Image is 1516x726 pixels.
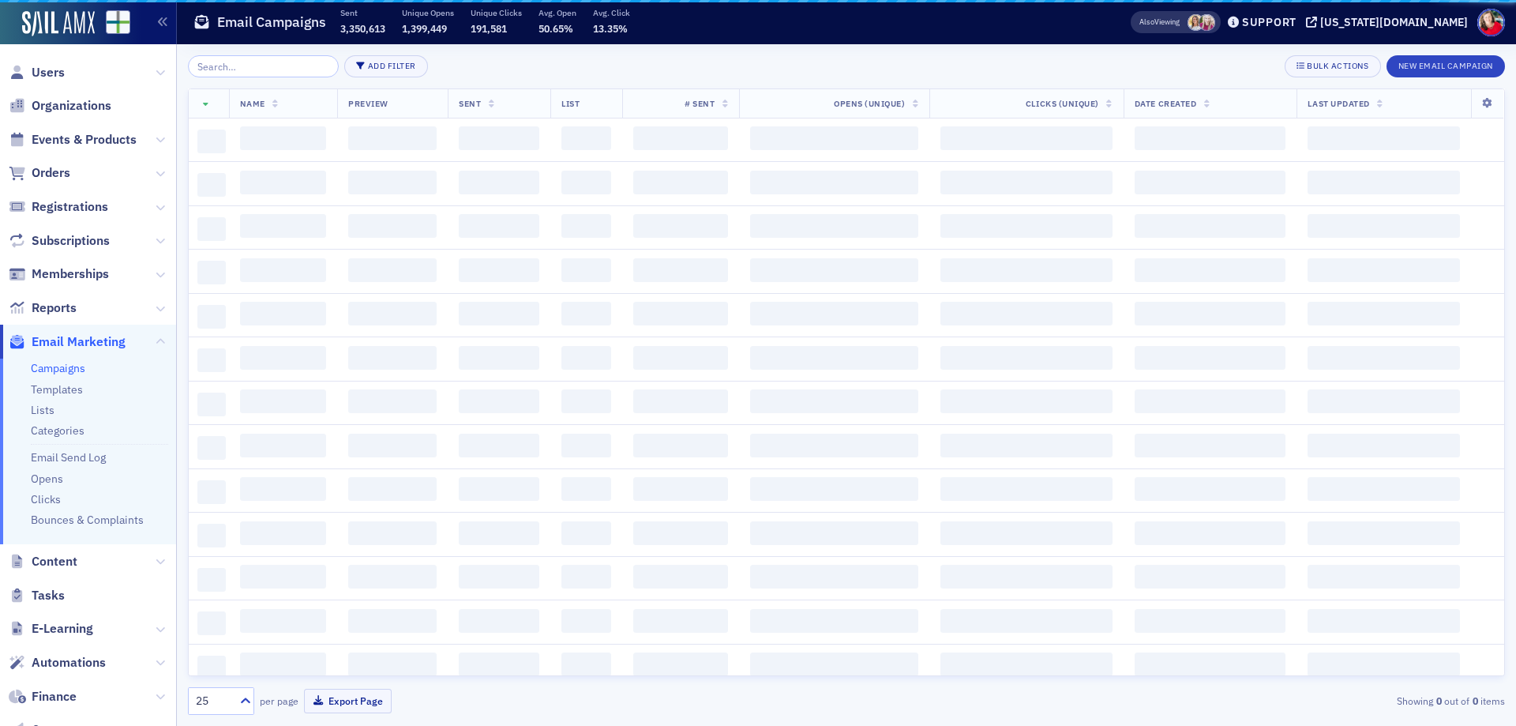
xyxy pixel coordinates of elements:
[750,214,918,238] span: ‌
[750,171,918,194] span: ‌
[633,171,728,194] span: ‌
[750,521,918,545] span: ‌
[1135,653,1286,676] span: ‌
[561,609,611,633] span: ‌
[9,64,65,81] a: Users
[32,553,77,570] span: Content
[561,653,611,676] span: ‌
[197,524,227,547] span: ‌
[31,423,84,438] a: Categories
[561,565,611,589] span: ‌
[459,98,481,109] span: Sent
[197,393,227,416] span: ‌
[1308,98,1369,109] span: Last Updated
[348,653,437,676] span: ‌
[1135,302,1286,325] span: ‌
[1308,346,1460,370] span: ‌
[32,333,126,351] span: Email Marketing
[348,126,437,150] span: ‌
[1308,258,1460,282] span: ‌
[940,126,1112,150] span: ‌
[1139,17,1154,27] div: Also
[340,22,385,35] span: 3,350,613
[750,653,918,676] span: ‌
[197,348,227,372] span: ‌
[197,261,227,284] span: ‌
[459,214,539,238] span: ‌
[459,258,539,282] span: ‌
[459,126,539,150] span: ‌
[750,126,918,150] span: ‌
[240,609,326,633] span: ‌
[1135,126,1286,150] span: ‌
[1242,15,1296,29] div: Support
[240,302,326,325] span: ‌
[9,198,108,216] a: Registrations
[633,521,728,545] span: ‌
[197,305,227,329] span: ‌
[633,214,728,238] span: ‌
[240,434,326,457] span: ‌
[750,302,918,325] span: ‌
[1135,477,1286,501] span: ‌
[459,434,539,457] span: ‌
[1320,15,1468,29] div: [US_STATE][DOMAIN_NAME]
[750,434,918,457] span: ‌
[940,521,1112,545] span: ‌
[940,609,1112,633] span: ‌
[1026,98,1099,109] span: Clicks (Unique)
[538,22,573,35] span: 50.65%
[940,653,1112,676] span: ‌
[633,389,728,413] span: ‌
[32,688,77,705] span: Finance
[32,97,111,115] span: Organizations
[31,382,83,397] a: Templates
[31,492,61,506] a: Clicks
[633,346,728,370] span: ‌
[188,55,339,77] input: Search…
[31,472,63,486] a: Opens
[22,11,95,36] a: SailAMX
[197,656,227,679] span: ‌
[633,565,728,589] span: ‌
[1135,434,1286,457] span: ‌
[197,173,227,197] span: ‌
[348,609,437,633] span: ‌
[561,477,611,501] span: ‌
[32,64,65,81] span: Users
[940,389,1112,413] span: ‌
[9,654,106,671] a: Automations
[348,171,437,194] span: ‌
[9,265,109,283] a: Memberships
[940,565,1112,589] span: ‌
[348,302,437,325] span: ‌
[561,171,611,194] span: ‌
[197,436,227,460] span: ‌
[1477,9,1505,36] span: Profile
[217,13,326,32] h1: Email Campaigns
[106,10,130,35] img: SailAMX
[561,434,611,457] span: ‌
[9,164,70,182] a: Orders
[1077,694,1505,708] div: Showing out of items
[240,653,326,676] span: ‌
[1135,98,1196,109] span: Date Created
[32,232,110,250] span: Subscriptions
[240,214,326,238] span: ‌
[197,217,227,241] span: ‌
[459,302,539,325] span: ‌
[633,126,728,150] span: ‌
[1135,214,1286,238] span: ‌
[561,214,611,238] span: ‌
[348,346,437,370] span: ‌
[348,214,437,238] span: ‌
[471,7,522,18] p: Unique Clicks
[1139,17,1180,28] span: Viewing
[750,389,918,413] span: ‌
[240,389,326,413] span: ‌
[593,22,628,35] span: 13.35%
[1135,171,1286,194] span: ‌
[197,611,227,635] span: ‌
[1308,609,1460,633] span: ‌
[561,258,611,282] span: ‌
